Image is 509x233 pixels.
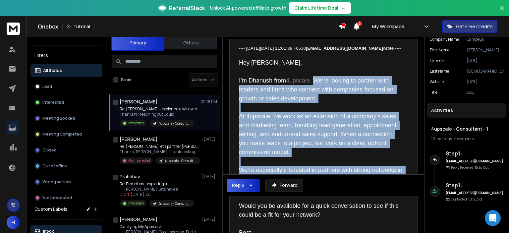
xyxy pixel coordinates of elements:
[446,191,504,196] h6: [EMAIL_ADDRESS][DOMAIN_NAME]
[451,197,482,202] p: Contacted
[467,58,504,63] p: [URL][DOMAIN_NAME]
[120,136,157,143] h1: [PERSON_NAME]
[239,167,404,191] span: We’re especially interested in partners with strong networks in tech startups and mid-to-enterpri...
[120,181,194,187] p: Re: Prabhhav - exploring a
[42,179,71,185] p: Wrong person
[430,37,459,42] p: Company Name
[120,216,157,223] h1: [PERSON_NAME]
[43,68,62,73] p: All Status
[164,35,217,50] button: Others
[200,99,217,104] p: 02:18 PM
[120,144,199,149] p: Re: [PERSON_NAME] let’s partner [PERSON_NAME]
[62,22,94,31] button: Tutorial
[442,20,497,33] button: Get Free Credits
[286,77,310,84] a: 4upscale
[357,21,362,26] span: 2
[120,112,197,117] p: Thanks for reaching out Could
[202,137,217,142] p: [DATE]
[467,69,504,74] p: [DEMOGRAPHIC_DATA]
[38,22,339,31] div: Onebox
[467,79,504,85] p: [URL][DOMAIN_NAME]
[306,46,383,51] b: [EMAIL_ADDRESS][DOMAIN_NAME]
[430,47,449,53] p: First Name
[427,103,506,118] div: Activities
[42,163,67,169] p: Out of office
[341,5,346,11] span: →
[158,201,190,206] p: 4upscale - Consultant - 1
[120,106,197,112] p: Re: [PERSON_NAME] - exploring a win-win
[227,179,260,192] button: Reply
[34,206,68,212] h3: Custom Labels
[239,59,302,66] span: Hey [PERSON_NAME],
[30,80,102,93] button: Lead
[42,100,64,105] p: Interested
[232,182,244,189] div: Reply
[239,203,400,218] span: Would you be available for a quick conversation to see if this could be a fit for your network?
[265,179,303,192] button: Forward
[430,79,444,85] p: website
[446,159,504,164] h6: [EMAIL_ADDRESS][DOMAIN_NAME]
[121,77,133,83] label: Select
[30,64,102,77] button: All Status
[30,128,102,141] button: Meeting Completed
[467,37,504,42] p: Campeya
[120,149,199,154] p: Thanks [PERSON_NAME]. It is interesting.
[7,216,20,229] button: H
[210,5,286,11] p: Unlock AI-powered affiliate growth
[431,136,502,142] div: |
[239,77,395,102] span: I’m Dhanush from . We’re looking to partner with leaders and firms who connect with companies foc...
[120,192,130,197] span: Draft:
[30,112,102,125] button: Meeting Booked
[289,2,351,14] button: Claim Lifetime Deal→
[42,84,52,89] p: Lead
[120,173,140,180] h1: Prabhhav
[446,149,504,157] h6: Step 1 :
[475,165,489,170] span: 15th, Oct
[128,201,144,206] p: Interested
[202,217,217,222] p: [DATE]
[42,147,57,153] p: Closed
[42,116,75,121] p: Meeting Booked
[202,174,217,179] p: [DATE]
[467,90,504,95] p: CEO
[120,98,157,105] h1: [PERSON_NAME]
[456,23,493,30] p: Get Free Credits
[165,158,197,163] p: 4upscale - Consultant - 1
[451,165,489,170] p: Reply Received
[239,113,398,155] span: At 4upscale, we work as an extension of a company’s sales and marketing team, handling lead gener...
[131,192,153,197] span: [DATE], Oc ...
[430,90,437,95] p: title
[430,58,445,63] p: linkedin
[30,51,102,60] h3: Filters
[468,197,482,202] span: 15th, Oct
[128,158,150,163] p: Not Interested
[446,181,504,189] h6: Step 1 :
[158,121,190,126] p: 4upscale - Consultant - 1
[431,136,441,142] span: 1 Step
[120,224,199,229] p: Clarifying My Approach -
[467,47,504,53] p: [PERSON_NAME]
[30,175,102,189] button: Wrong person
[30,159,102,173] button: Out of office
[128,121,144,126] p: Interested
[42,195,72,201] p: Not Interested
[169,4,205,12] span: ReferralStack
[498,4,506,20] button: Close banner
[430,69,449,74] p: Last Name
[443,136,475,142] span: 1 day in sequence
[372,23,407,30] p: My Workspace
[111,35,164,51] button: Primary
[431,126,502,132] h1: 4upscale - Consultant - 1
[30,96,102,109] button: Interested
[120,187,194,192] p: Hi [PERSON_NAME] Lets have a
[485,210,501,226] div: Open Intercom Messenger
[30,191,102,204] button: Not Interested
[30,144,102,157] button: Closed
[42,132,82,137] p: Meeting Completed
